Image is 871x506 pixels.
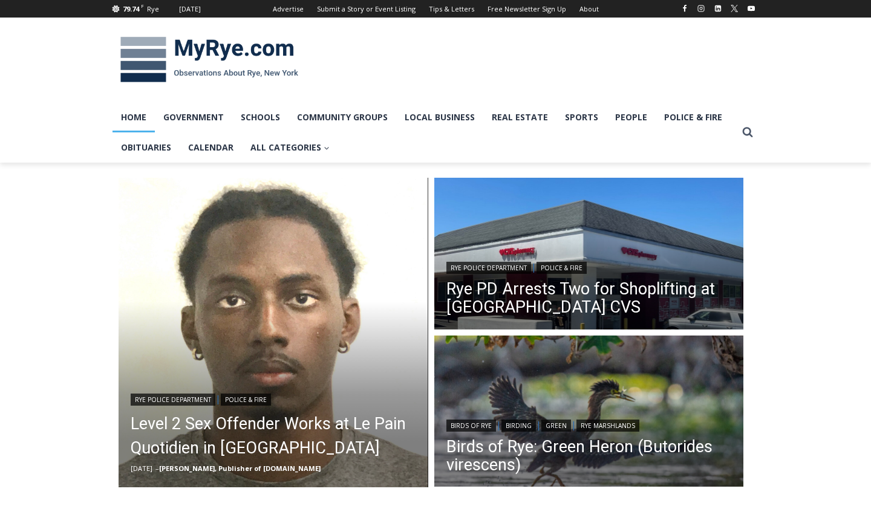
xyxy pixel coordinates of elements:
[131,394,215,406] a: Rye Police Department
[147,4,159,15] div: Rye
[131,412,416,460] a: Level 2 Sex Offender Works at Le Pain Quotidien in [GEOGRAPHIC_DATA]
[113,102,737,163] nav: Primary Navigation
[446,262,531,274] a: Rye Police Department
[113,28,306,91] img: MyRye.com
[607,102,656,132] a: People
[556,102,607,132] a: Sports
[180,132,242,163] a: Calendar
[221,394,271,406] a: Police & Fire
[155,102,232,132] a: Government
[694,1,708,16] a: Instagram
[576,420,639,432] a: Rye Marshlands
[250,141,330,154] span: All Categories
[446,259,732,274] div: |
[744,1,758,16] a: YouTube
[737,122,758,143] button: View Search Form
[711,1,725,16] a: Linkedin
[434,178,744,332] img: CVS edited MC Purchase St Downtown Rye #0002 2021-05-17 CVS Pharmacy Angle 2 IMG_0641
[541,420,571,432] a: Green
[113,132,180,163] a: Obituaries
[446,420,496,432] a: Birds of Rye
[501,420,536,432] a: Birding
[123,4,139,13] span: 79.74
[131,391,416,406] div: |
[242,132,338,163] a: All Categories
[434,178,744,332] a: Read More Rye PD Arrests Two for Shoplifting at Boston Post Road CVS
[113,102,155,132] a: Home
[232,102,289,132] a: Schools
[396,102,483,132] a: Local Business
[179,4,201,15] div: [DATE]
[434,336,744,490] a: Read More Birds of Rye: Green Heron (Butorides virescens)
[446,280,732,316] a: Rye PD Arrests Two for Shoplifting at [GEOGRAPHIC_DATA] CVS
[446,417,732,432] div: | | |
[483,102,556,132] a: Real Estate
[537,262,587,274] a: Police & Fire
[141,2,144,9] span: F
[656,102,731,132] a: Police & Fire
[434,336,744,490] img: (PHOTO: Green Heron (Butorides virescens) at the Marshlands Conservancy in Rye, New York. Credit:...
[155,464,159,473] span: –
[119,178,428,487] a: Read More Level 2 Sex Offender Works at Le Pain Quotidien in Rye
[727,1,742,16] a: X
[119,178,428,487] img: (PHOTO: Rye PD advised the community on Thursday, November 14, 2024 of a Level 2 Sex Offender, 29...
[131,464,152,473] time: [DATE]
[677,1,692,16] a: Facebook
[159,464,321,473] a: [PERSON_NAME], Publisher of [DOMAIN_NAME]
[446,438,732,474] a: Birds of Rye: Green Heron (Butorides virescens)
[289,102,396,132] a: Community Groups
